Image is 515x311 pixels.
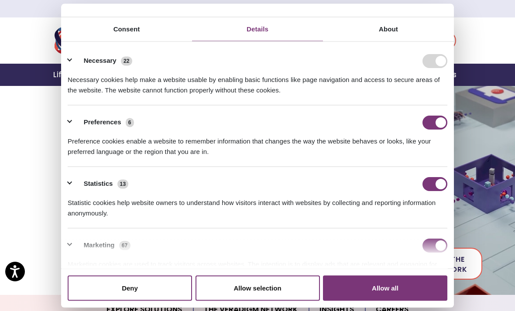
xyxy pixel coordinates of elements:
[84,240,115,250] label: Marketing
[68,129,447,157] div: Preference cookies enable a website to remember information that changes the way the website beha...
[84,179,113,189] label: Statistics
[48,64,110,86] a: Life Sciences
[84,56,117,66] label: Necessary
[347,248,505,301] iframe: Drift Chat Widget
[68,68,447,95] div: Necessary cookies help make a website usable by enabling basic functions like page navigation and...
[68,115,139,129] button: Preferences (6)
[323,275,447,301] button: Allow all
[192,17,323,41] a: Details
[68,275,192,301] button: Deny
[68,238,136,252] button: Marketing (67)
[196,275,320,301] button: Allow selection
[323,17,454,41] a: About
[55,26,175,55] img: Veradigm logo
[68,252,447,280] div: Marketing cookies are used to track visitors across websites. The intention is to display ads tha...
[68,54,137,68] button: Necessary (22)
[84,117,121,127] label: Preferences
[68,191,447,218] div: Statistic cookies help website owners to understand how visitors interact with websites by collec...
[68,177,134,191] button: Statistics (13)
[61,17,192,41] a: Consent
